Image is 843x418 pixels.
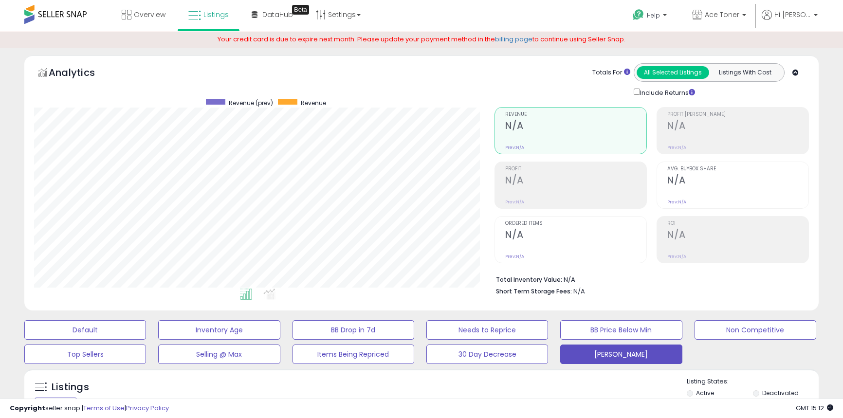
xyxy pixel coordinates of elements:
h2: N/A [667,175,808,188]
a: Privacy Policy [126,403,169,413]
span: Revenue [505,112,646,117]
button: Needs to Reprice [426,320,548,340]
button: Non Competitive [695,320,816,340]
div: seller snap | | [10,404,169,413]
h2: N/A [667,120,808,133]
small: Prev: N/A [667,199,686,205]
span: Revenue [301,99,326,107]
span: Profit [505,166,646,172]
button: Selling @ Max [158,345,280,364]
h2: N/A [505,229,646,242]
strong: Copyright [10,403,45,413]
button: BB Drop in 7d [293,320,414,340]
span: Help [647,11,660,19]
span: Ace Toner [705,10,739,19]
span: Overview [134,10,165,19]
span: Listings [203,10,229,19]
button: Inventory Age [158,320,280,340]
label: Active [696,389,714,397]
b: Short Term Storage Fees: [496,287,572,295]
a: Help [625,1,677,32]
small: Prev: N/A [505,199,524,205]
span: Hi [PERSON_NAME] [774,10,811,19]
button: Top Sellers [24,345,146,364]
button: Listings With Cost [709,66,781,79]
button: All Selected Listings [637,66,709,79]
b: Total Inventory Value: [496,275,562,284]
h2: N/A [667,229,808,242]
div: Tooltip anchor [292,5,309,15]
button: Default [24,320,146,340]
span: ROI [667,221,808,226]
a: Terms of Use [83,403,125,413]
i: Get Help [632,9,644,21]
h5: Listings [52,381,89,394]
span: 2025-09-11 15:12 GMT [796,403,833,413]
small: Prev: N/A [505,145,524,150]
label: Deactivated [762,389,799,397]
h5: Analytics [49,66,114,82]
span: Ordered Items [505,221,646,226]
span: N/A [573,287,585,296]
li: N/A [496,273,802,285]
small: Prev: N/A [667,145,686,150]
div: Clear All Filters [34,398,77,407]
span: Profit [PERSON_NAME] [667,112,808,117]
a: billing page [495,35,532,44]
span: Revenue (prev) [229,99,273,107]
button: Items Being Repriced [293,345,414,364]
div: Totals For [592,68,630,77]
span: Your credit card is due to expire next month. Please update your payment method in the to continu... [218,35,625,44]
p: Listing States: [687,377,819,386]
small: Prev: N/A [667,254,686,259]
h2: N/A [505,175,646,188]
button: [PERSON_NAME] [560,345,682,364]
button: 30 Day Decrease [426,345,548,364]
a: Hi [PERSON_NAME] [762,10,818,32]
small: Prev: N/A [505,254,524,259]
h2: N/A [505,120,646,133]
span: DataHub [262,10,293,19]
div: Include Returns [626,87,707,98]
span: Avg. Buybox Share [667,166,808,172]
button: BB Price Below Min [560,320,682,340]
